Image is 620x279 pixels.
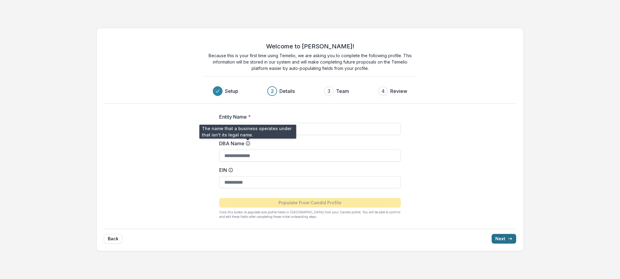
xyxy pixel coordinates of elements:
h2: Welcome to [PERSON_NAME]! [266,43,354,50]
h3: Setup [225,87,238,95]
div: 2 [271,87,274,95]
div: 3 [328,87,330,95]
div: Progress [213,86,407,96]
label: EIN [219,166,397,174]
p: Click this button to populate core profile fields in [GEOGRAPHIC_DATA] from your Candid profile. ... [219,210,401,219]
div: 4 [381,87,385,95]
h3: Team [336,87,349,95]
p: Because this is your first time using Temelio, we are asking you to complete the following profil... [204,52,416,71]
button: Back [104,234,122,244]
label: DBA Name [219,140,397,147]
h3: Review [390,87,407,95]
button: Next [492,234,516,244]
button: Populate From Candid Profile [219,198,401,208]
label: Entity Name [219,113,397,120]
h3: Details [279,87,295,95]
